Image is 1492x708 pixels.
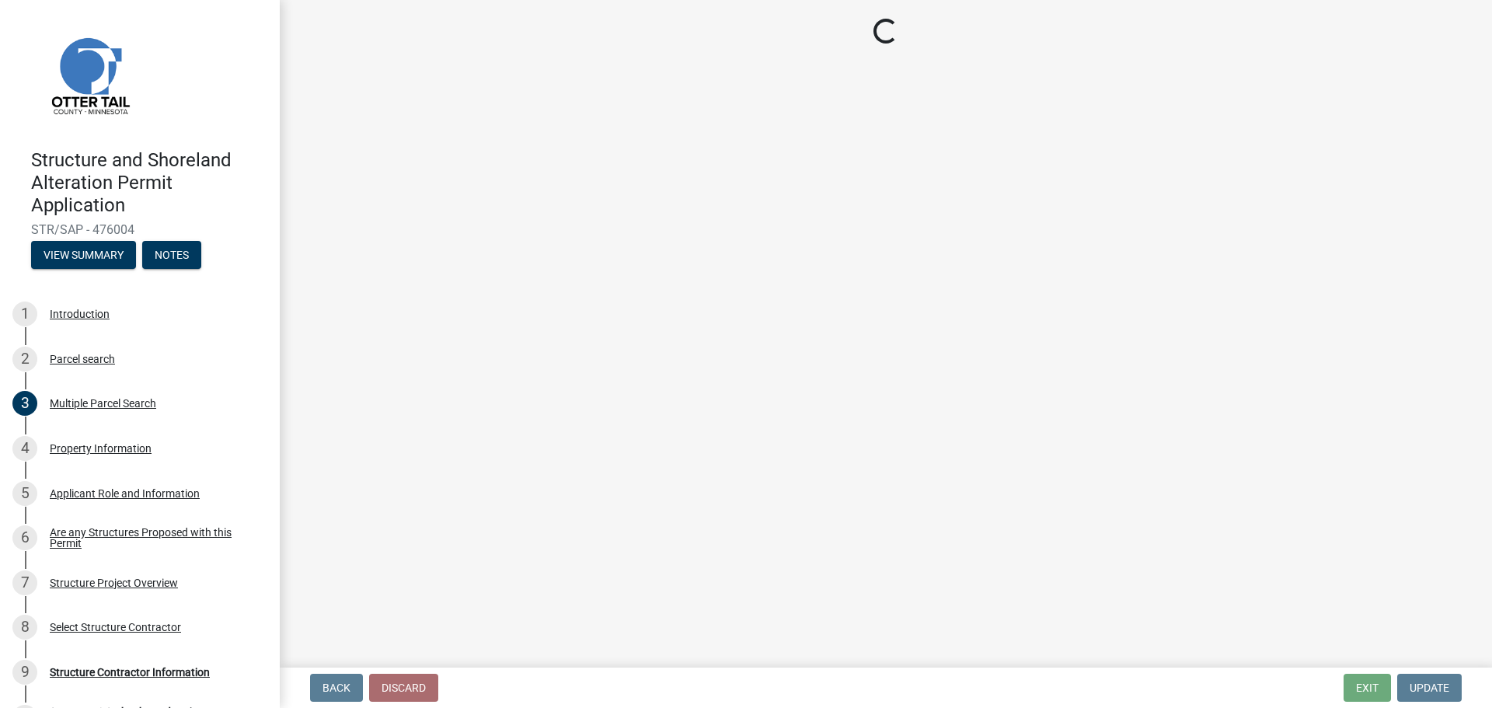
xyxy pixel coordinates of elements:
div: Structure Project Overview [50,577,178,588]
button: Discard [369,674,438,702]
div: Are any Structures Proposed with this Permit [50,527,255,549]
div: 6 [12,525,37,550]
div: Property Information [50,443,152,454]
img: Otter Tail County, Minnesota [31,16,148,133]
button: Notes [142,241,201,269]
div: 9 [12,660,37,685]
div: Introduction [50,309,110,319]
span: Update [1410,682,1449,694]
div: 8 [12,615,37,640]
div: Multiple Parcel Search [50,398,156,409]
div: 7 [12,570,37,595]
button: Back [310,674,363,702]
div: 3 [12,391,37,416]
div: 1 [12,302,37,326]
button: Update [1397,674,1462,702]
wm-modal-confirm: Summary [31,250,136,263]
button: View Summary [31,241,136,269]
div: Structure Contractor Information [50,667,210,678]
button: Exit [1344,674,1391,702]
div: Parcel search [50,354,115,364]
div: 4 [12,436,37,461]
div: Select Structure Contractor [50,622,181,633]
div: 5 [12,481,37,506]
div: 2 [12,347,37,371]
div: Applicant Role and Information [50,488,200,499]
wm-modal-confirm: Notes [142,250,201,263]
span: Back [322,682,350,694]
h4: Structure and Shoreland Alteration Permit Application [31,149,267,216]
span: STR/SAP - 476004 [31,222,249,237]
